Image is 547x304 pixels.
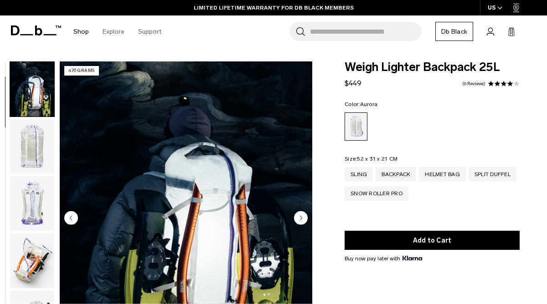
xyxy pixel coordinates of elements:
[345,101,377,107] legend: Color:
[360,101,378,107] span: Aurora
[73,15,89,48] a: Shop
[462,81,485,86] a: 6 reviews
[345,167,373,182] a: Sling
[64,66,99,76] p: 470 grams
[345,79,361,87] span: $449
[345,254,422,263] span: Buy now pay later with
[10,119,54,174] img: Weigh_Lighter_Backpack_25L_2.png
[64,211,78,227] button: Previous slide
[294,211,308,227] button: Next slide
[10,62,54,117] img: Weigh_Lighter_Backpack_25L_Lifestyle_new.png
[103,15,124,48] a: Explore
[138,15,161,48] a: Support
[469,167,516,182] a: Split Duffel
[403,256,422,260] img: {"height" => 20, "alt" => "Klarna"}
[376,167,416,182] a: Backpack
[10,61,55,117] button: Weigh_Lighter_Backpack_25L_Lifestyle_new.png
[10,176,55,231] button: Weigh_Lighter_Backpack_25L_3.png
[357,156,397,162] span: 52 x 31 x 21 CM
[345,231,520,250] button: Add to Cart
[435,22,473,41] a: Db Black
[345,61,520,73] span: Weigh Lighter Backpack 25L
[345,156,397,162] legend: Size:
[10,233,54,288] img: Weigh_Lighter_Backpack_25L_4.png
[419,167,466,182] a: Helmet Bag
[10,176,54,231] img: Weigh_Lighter_Backpack_25L_3.png
[345,112,367,141] a: Aurora
[345,186,408,201] a: Snow Roller Pro
[10,233,55,289] button: Weigh_Lighter_Backpack_25L_4.png
[67,15,168,48] nav: Main Navigation
[10,119,55,174] button: Weigh_Lighter_Backpack_25L_2.png
[194,4,354,12] a: LIMITED LIFETIME WARRANTY FOR DB BLACK MEMBERS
